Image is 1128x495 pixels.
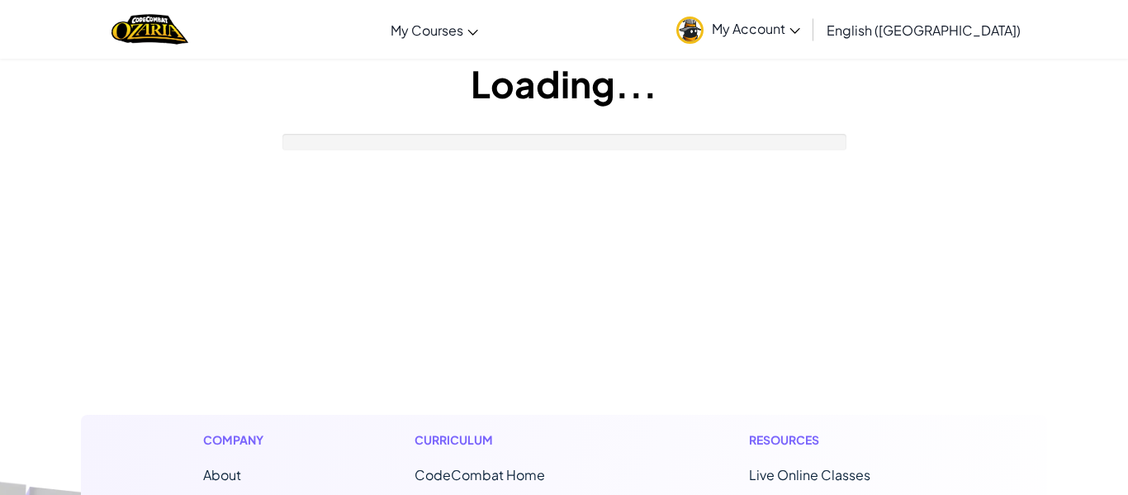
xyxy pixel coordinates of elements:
span: CodeCombat Home [415,466,545,483]
a: Live Online Classes [749,466,870,483]
img: avatar [676,17,704,44]
a: My Courses [382,7,486,52]
img: Home [111,12,188,46]
span: My Account [712,20,800,37]
span: My Courses [391,21,463,39]
span: English ([GEOGRAPHIC_DATA]) [827,21,1021,39]
h1: Curriculum [415,431,614,449]
h1: Company [203,431,280,449]
a: Ozaria by CodeCombat logo [111,12,188,46]
a: About [203,466,241,483]
a: English ([GEOGRAPHIC_DATA]) [818,7,1029,52]
h1: Resources [749,431,925,449]
a: My Account [668,3,808,55]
